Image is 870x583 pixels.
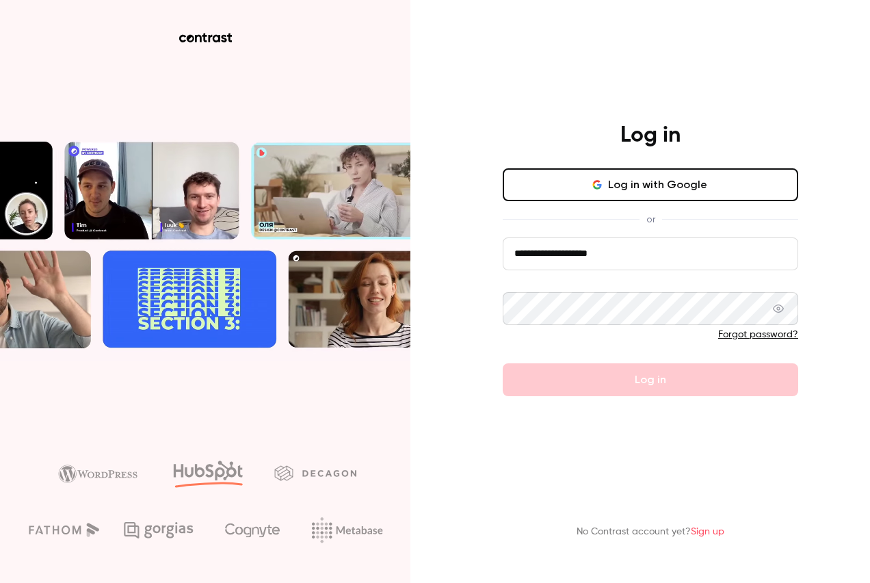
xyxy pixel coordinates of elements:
button: Log in with Google [503,168,798,201]
h4: Log in [620,122,681,149]
a: Forgot password? [718,330,798,339]
img: decagon [274,465,356,480]
span: or [640,212,662,226]
a: Sign up [691,527,724,536]
p: No Contrast account yet? [577,525,724,539]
